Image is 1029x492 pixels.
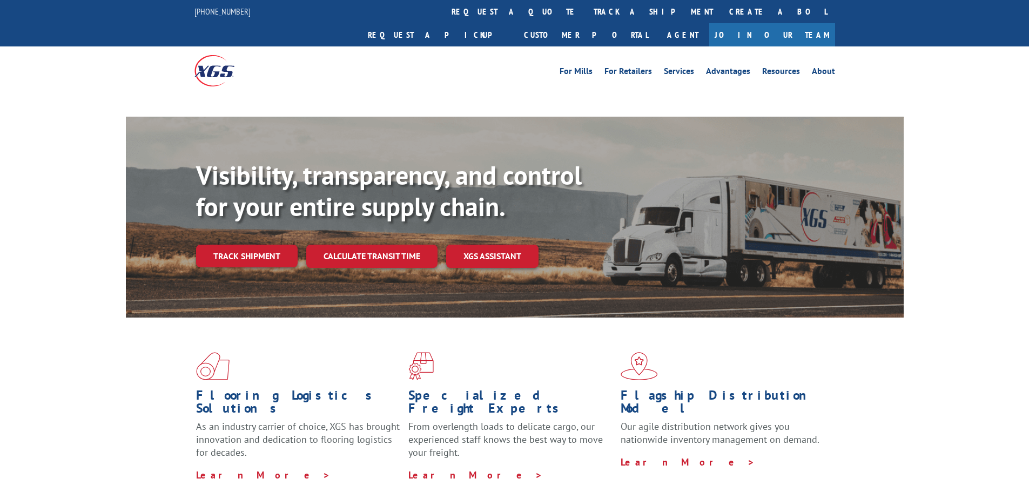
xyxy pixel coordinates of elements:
[516,23,656,46] a: Customer Portal
[621,456,755,468] a: Learn More >
[196,352,230,380] img: xgs-icon-total-supply-chain-intelligence-red
[706,67,750,79] a: Advantages
[604,67,652,79] a: For Retailers
[656,23,709,46] a: Agent
[196,420,400,459] span: As an industry carrier of choice, XGS has brought innovation and dedication to flooring logistics...
[762,67,800,79] a: Resources
[306,245,438,268] a: Calculate transit time
[621,352,658,380] img: xgs-icon-flagship-distribution-model-red
[408,469,543,481] a: Learn More >
[408,420,613,468] p: From overlength loads to delicate cargo, our experienced staff knows the best way to move your fr...
[709,23,835,46] a: Join Our Team
[560,67,593,79] a: For Mills
[621,389,825,420] h1: Flagship Distribution Model
[196,389,400,420] h1: Flooring Logistics Solutions
[196,469,331,481] a: Learn More >
[408,389,613,420] h1: Specialized Freight Experts
[664,67,694,79] a: Services
[360,23,516,46] a: Request a pickup
[408,352,434,380] img: xgs-icon-focused-on-flooring-red
[812,67,835,79] a: About
[194,6,251,17] a: [PHONE_NUMBER]
[196,158,582,223] b: Visibility, transparency, and control for your entire supply chain.
[446,245,539,268] a: XGS ASSISTANT
[196,245,298,267] a: Track shipment
[621,420,819,446] span: Our agile distribution network gives you nationwide inventory management on demand.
